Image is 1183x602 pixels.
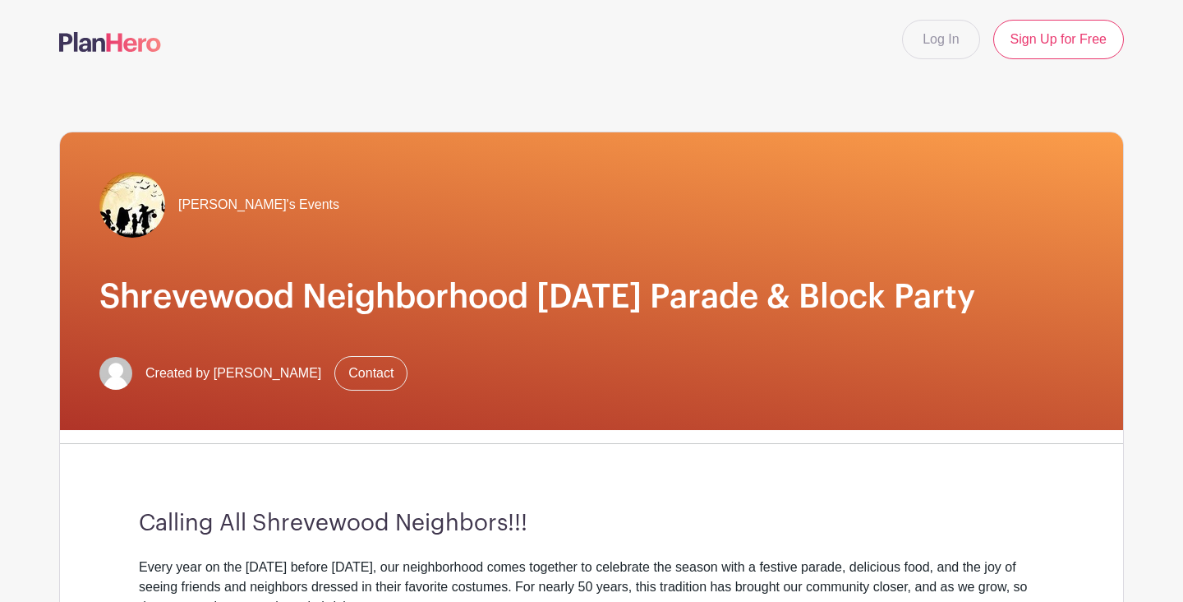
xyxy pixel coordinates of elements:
h3: Calling All Shrevewood Neighbors!!! [139,510,1044,538]
a: Sign Up for Free [993,20,1124,59]
span: [PERSON_NAME]'s Events [178,195,339,215]
h1: Shrevewood Neighborhood [DATE] Parade & Block Party [99,277,1084,317]
a: Log In [902,20,979,59]
img: halloween%20-%204.jpg [99,172,165,238]
img: default-ce2991bfa6775e67f084385cd625a349d9dcbb7a52a09fb2fda1e96e2d18dcdb.png [99,357,132,390]
span: Created by [PERSON_NAME] [145,364,321,383]
a: Contact [334,356,407,391]
img: logo-507f7623f17ff9eddc593b1ce0a138ce2505c220e1c5a4e2b4648c50719b7d32.svg [59,32,161,52]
